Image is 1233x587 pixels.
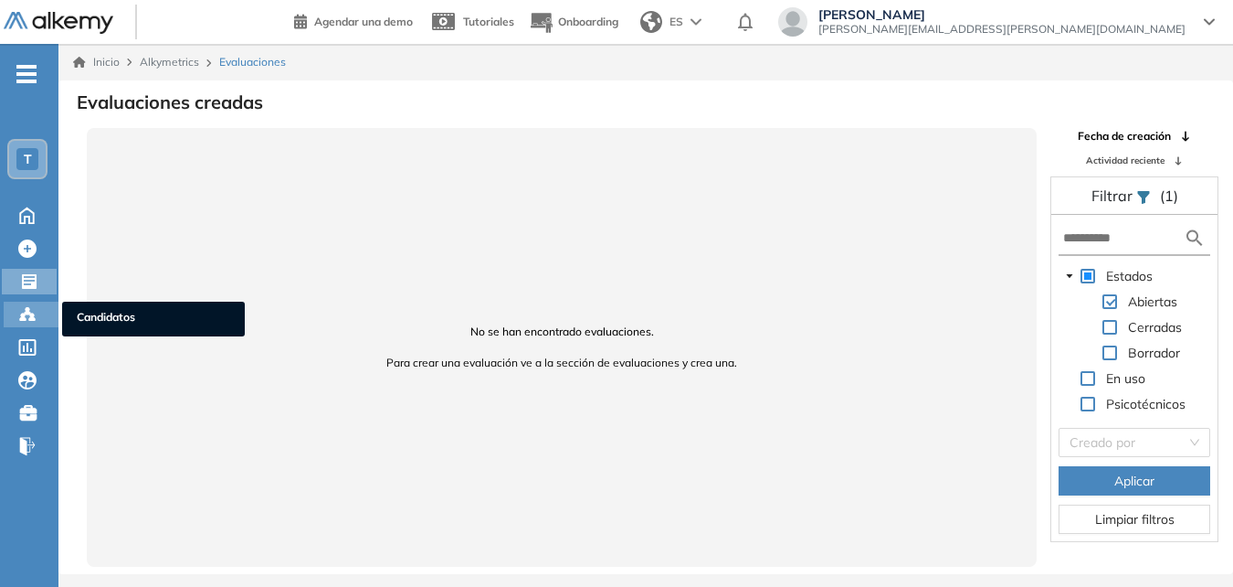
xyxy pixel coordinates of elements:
[73,54,120,70] a: Inicio
[1160,185,1178,207] span: (1)
[1124,291,1181,313] span: Abiertas
[1059,505,1210,534] button: Limpiar filtros
[140,55,199,69] span: Alkymetrics
[1124,316,1186,338] span: Cerradas
[1102,265,1156,287] span: Estados
[1065,272,1074,281] span: caret-down
[1128,345,1180,361] span: Borrador
[1128,319,1182,336] span: Cerradas
[219,54,286,70] span: Evaluaciones
[24,152,32,166] span: T
[1086,154,1164,167] span: Actividad reciente
[109,324,1015,340] span: No se han encontrado evaluaciones.
[1106,268,1153,284] span: Estados
[4,12,113,35] img: Logo
[669,14,683,30] span: ES
[640,11,662,33] img: world
[529,3,618,42] button: Onboarding
[314,15,413,28] span: Agendar una demo
[77,91,263,113] h3: Evaluaciones creadas
[1106,370,1145,387] span: En uso
[463,15,514,28] span: Tutoriales
[1106,396,1186,412] span: Psicotécnicos
[1091,187,1136,205] span: Filtrar
[1128,293,1177,310] span: Abiertas
[109,355,1015,371] span: Para crear una evaluación ve a la sección de evaluaciones y crea una.
[1078,128,1171,144] span: Fecha de creación
[16,72,37,76] i: -
[77,309,230,329] span: Candidatos
[294,9,413,31] a: Agendar una demo
[1114,471,1154,491] span: Aplicar
[818,22,1186,37] span: [PERSON_NAME][EMAIL_ADDRESS][PERSON_NAME][DOMAIN_NAME]
[1124,342,1184,364] span: Borrador
[690,18,701,26] img: arrow
[558,15,618,28] span: Onboarding
[1059,466,1210,496] button: Aplicar
[1095,509,1175,529] span: Limpiar filtros
[818,7,1186,22] span: [PERSON_NAME]
[1102,368,1149,390] span: En uso
[1184,227,1206,250] img: search icon
[1102,393,1189,415] span: Psicotécnicos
